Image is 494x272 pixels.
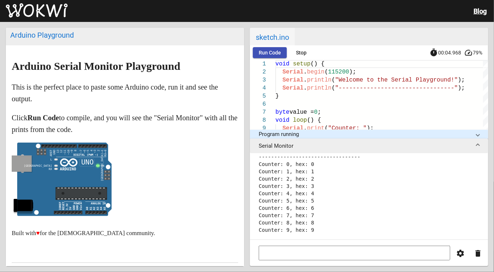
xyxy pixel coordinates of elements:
div: 7 [250,108,266,116]
span: Serial [282,77,304,83]
span: ( [324,125,328,132]
div: Arduino Playground [10,31,240,39]
span: . [304,69,307,75]
h2: Arduino Serial Monitor Playground [12,60,238,72]
span: loop [293,117,307,124]
pre: Welcome to the Serial Playground! --------------------------------- Counter: 0, hex: 0 Counter: 1... [259,153,479,234]
span: byte [275,109,289,116]
div: 8 [250,116,266,124]
span: println [307,77,331,83]
span: . [304,77,307,83]
small: Built with for the [DEMOGRAPHIC_DATA] community. [12,230,155,237]
span: void [275,61,289,67]
span: Serial [282,85,304,91]
span: ♥ [36,230,40,237]
mat-icon: delete [474,249,482,258]
div: 2 [250,68,266,76]
div: 6 [250,100,266,108]
span: print [307,125,324,132]
div: 5 [250,92,266,100]
span: . [304,85,307,91]
span: "---------------------------------" [335,85,458,91]
div: 4 [250,84,266,92]
span: Stop [296,50,307,56]
span: 00:04.968 [438,50,461,56]
div: 1 [250,60,266,68]
button: Run Code [253,47,287,58]
strong: Run Code [27,114,59,122]
span: setup [293,61,311,67]
span: () { [307,117,321,124]
span: ( [332,77,335,83]
p: Click to compile, and you will see the "Serial Monitor" with all the prints from the code. [12,112,238,135]
mat-panel-title: Serial Monitor [259,143,471,149]
span: begin [307,69,324,75]
div: 3 [250,76,266,84]
img: Wokwi [6,3,68,18]
span: ); [458,77,465,83]
span: "Counter: " [328,125,367,132]
span: ); [367,125,374,132]
span: ); [458,85,465,91]
span: sketch.ino [250,28,295,45]
span: ( [324,69,328,75]
span: . [304,125,307,132]
span: ( [332,85,335,91]
span: 79% [473,50,488,55]
button: Stop [290,47,313,58]
p: This is the perfect place to paste some Arduino code, run it and see the output. [12,81,238,105]
span: void [275,117,289,124]
mat-icon: speed [464,48,473,57]
span: } [275,93,279,99]
mat-expansion-panel-header: Program running [250,130,488,139]
mat-icon: settings [456,249,465,258]
span: "Welcome to the Serial Playground!" [335,77,458,83]
mat-icon: timer [429,48,438,57]
div: Serial Monitor [250,153,488,266]
span: Run Code [259,50,281,56]
span: println [307,85,331,91]
span: 115200 [328,69,349,75]
span: Serial [282,69,304,75]
span: Serial [282,125,304,132]
span: ); [349,69,356,75]
span: value = [289,109,314,116]
mat-panel-title: Program running [259,131,471,137]
a: Blog [474,7,487,15]
span: 0 [314,109,318,116]
mat-expansion-panel-header: Serial Monitor [250,139,488,153]
span: ; [318,109,321,116]
div: 9 [250,124,266,132]
span: () { [311,61,324,67]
